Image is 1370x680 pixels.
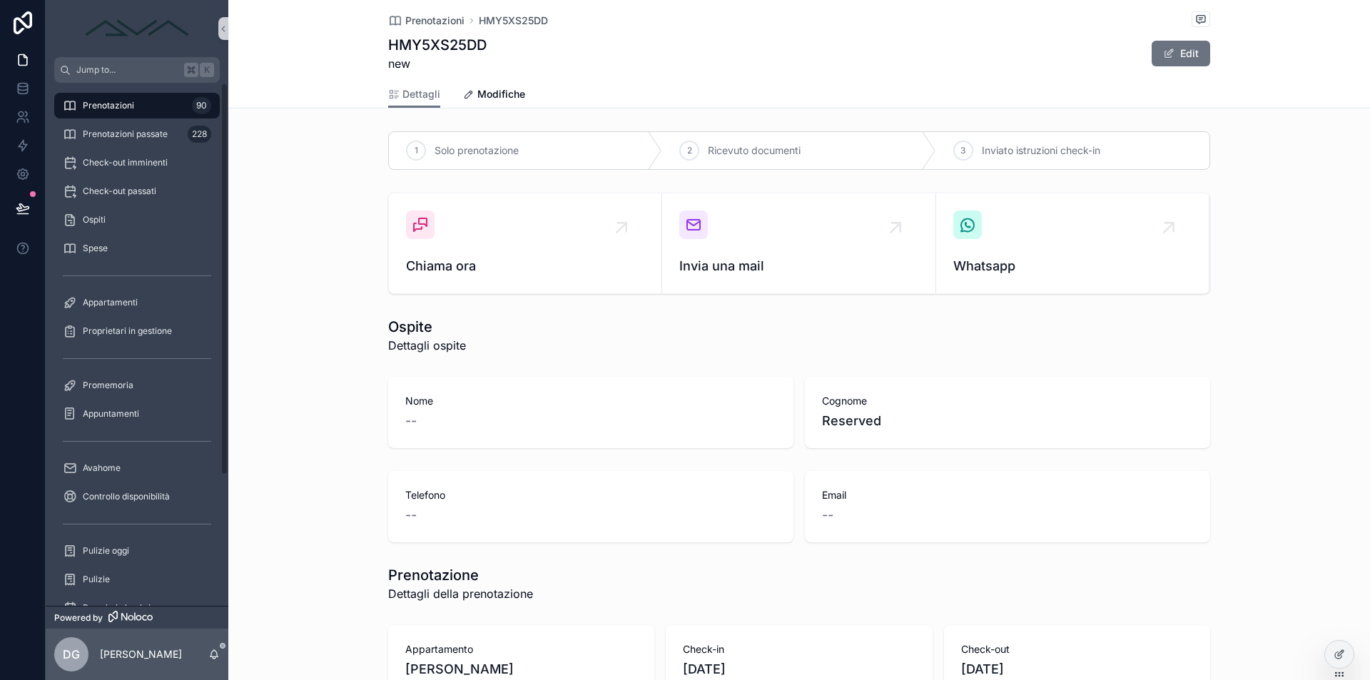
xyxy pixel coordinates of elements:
img: App logo [80,17,194,40]
span: Invia una mail [679,256,918,276]
a: Controllo disponibilità [54,484,220,509]
span: Controllo disponibilità [83,491,170,502]
a: Pulizie oggi [54,538,220,564]
span: new [388,55,487,72]
a: Proprietari in gestione [54,318,220,344]
span: Spese [83,243,108,254]
p: [PERSON_NAME] [100,647,182,661]
span: Whatsapp [953,256,1192,276]
span: [PERSON_NAME] [405,659,637,679]
span: Email [822,488,1193,502]
span: 3 [960,145,965,156]
a: Ospiti [54,207,220,233]
span: Prenotazioni [405,14,465,28]
span: Ospiti [83,214,106,225]
button: Edit [1152,41,1210,66]
a: Prossimi check-in [54,595,220,621]
a: Pulizie [54,567,220,592]
span: Solo prenotazione [435,143,519,158]
span: K [201,64,213,76]
span: Pulizie oggi [83,545,129,557]
span: Cognome [822,394,1193,408]
span: Inviato istruzioni check-in [982,143,1100,158]
span: -- [405,505,417,525]
a: Appuntamenti [54,401,220,427]
span: Proprietari in gestione [83,325,172,337]
a: Dettagli [388,81,440,108]
span: -- [822,505,833,525]
span: Reserved [822,411,1193,431]
span: Dettagli della prenotazione [388,585,533,602]
div: scrollable content [46,83,228,606]
span: Check-out imminenti [83,157,168,168]
a: Appartamenti [54,290,220,315]
span: [DATE] [961,659,1193,679]
span: Prenotazioni passate [83,128,168,140]
span: -- [405,411,417,431]
a: Powered by [46,606,228,629]
h1: Ospite [388,317,466,337]
a: Chiama ora [389,193,662,293]
a: Promemoria [54,372,220,398]
span: 2 [687,145,692,156]
span: Nome [405,394,776,408]
span: Jump to... [76,64,178,76]
span: Chiama ora [406,256,644,276]
div: 90 [192,97,211,114]
div: 228 [188,126,211,143]
a: Prenotazioni passate228 [54,121,220,147]
span: Modifiche [477,87,525,101]
a: Invia una mail [662,193,935,293]
span: DG [63,646,80,663]
span: [DATE] [683,659,915,679]
a: HMY5XS25DD [479,14,548,28]
span: Check-out [961,642,1193,656]
span: Check-in [683,642,915,656]
span: Pulizie [83,574,110,585]
a: Modifiche [463,81,525,110]
a: Spese [54,235,220,261]
button: Jump to...K [54,57,220,83]
span: Telefono [405,488,776,502]
span: Dettagli [402,87,440,101]
span: Dettagli ospite [388,337,466,354]
a: Avahome [54,455,220,481]
span: Appartamenti [83,297,138,308]
span: Appuntamenti [83,408,139,420]
span: Appartamento [405,642,637,656]
span: Prenotazioni [83,100,134,111]
span: Check-out passati [83,186,156,197]
a: Whatsapp [936,193,1209,293]
span: 1 [415,145,418,156]
a: Prenotazioni90 [54,93,220,118]
a: Prenotazioni [388,14,465,28]
span: Avahome [83,462,121,474]
a: Check-out imminenti [54,150,220,176]
span: Prossimi check-in [83,602,156,614]
h1: Prenotazione [388,565,533,585]
span: Powered by [54,612,103,624]
span: Ricevuto documenti [708,143,801,158]
a: Check-out passati [54,178,220,204]
h1: HMY5XS25DD [388,35,487,55]
span: Promemoria [83,380,133,391]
